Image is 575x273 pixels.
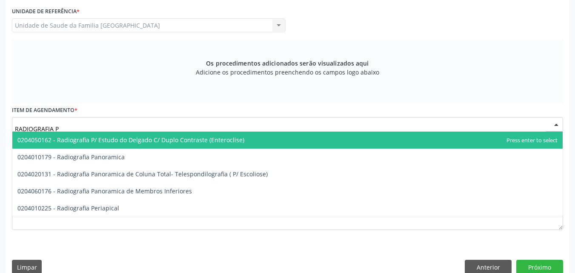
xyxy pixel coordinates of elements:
[12,104,77,117] label: Item de agendamento
[206,59,369,68] span: Os procedimentos adicionados serão visualizados aqui
[17,136,244,144] span: 0204050162 - Radiografia P/ Estudo do Delgado C/ Duplo Contraste (Enteroclise)
[17,204,119,212] span: 0204010225 - Radiografia Periapical
[17,153,125,161] span: 0204010179 - Radiografia Panoramica
[196,68,379,77] span: Adicione os procedimentos preenchendo os campos logo abaixo
[12,5,80,18] label: Unidade de referência
[15,120,546,137] input: Buscar por procedimento
[17,187,192,195] span: 0204060176 - Radiografia Panoramica de Membros Inferiores
[17,170,268,178] span: 0204020131 - Radiografia Panoramica de Coluna Total- Telespondilografia ( P/ Escoliose)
